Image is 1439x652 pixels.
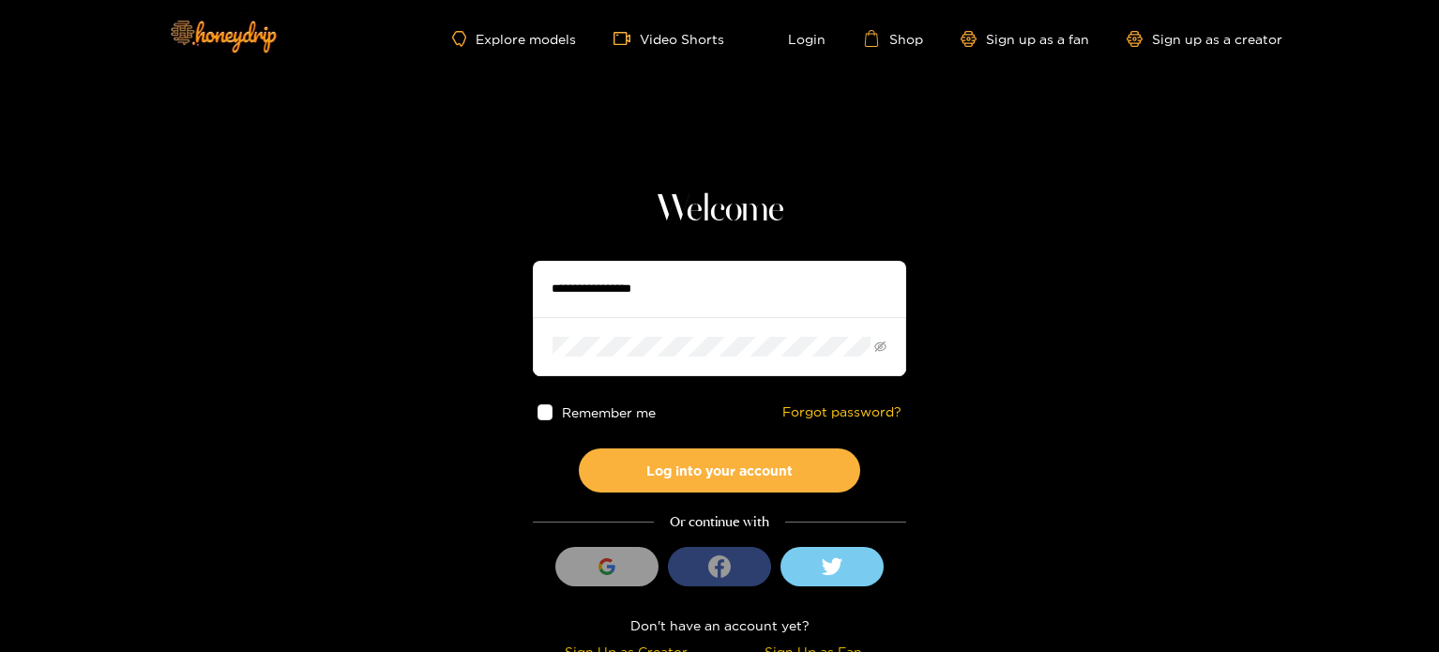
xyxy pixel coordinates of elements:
span: eye-invisible [874,341,886,353]
a: Explore models [452,31,576,47]
a: Sign up as a creator [1127,31,1282,47]
button: Log into your account [579,448,860,493]
span: video-camera [613,30,640,47]
a: Shop [863,30,923,47]
a: Forgot password? [782,404,901,420]
div: Or continue with [533,511,906,533]
a: Sign up as a fan [961,31,1089,47]
div: Don't have an account yet? [533,614,906,636]
a: Video Shorts [613,30,724,47]
span: Remember me [563,405,657,419]
h1: Welcome [533,188,906,233]
a: Login [762,30,826,47]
